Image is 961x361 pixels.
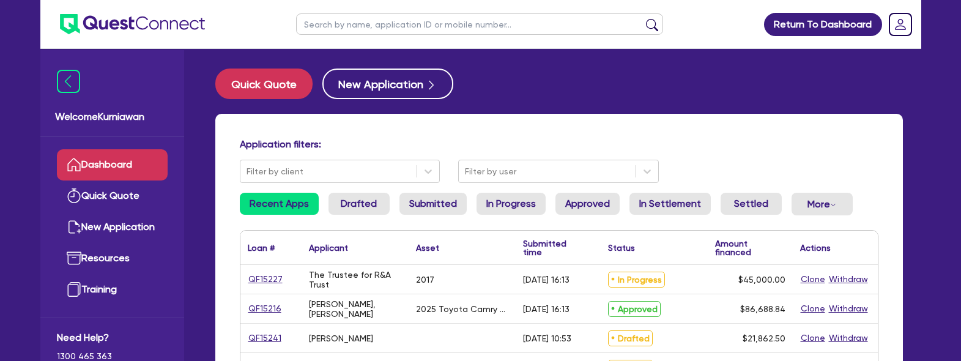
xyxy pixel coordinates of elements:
[57,180,168,212] a: Quick Quote
[248,244,275,252] div: Loan #
[309,299,401,319] div: [PERSON_NAME], [PERSON_NAME]
[764,13,882,36] a: Return To Dashboard
[828,302,869,316] button: Withdraw
[296,13,663,35] input: Search by name, application ID or mobile number...
[738,275,785,285] span: $45,000.00
[885,9,916,40] a: Dropdown toggle
[800,244,831,252] div: Actions
[523,275,570,285] div: [DATE] 16:13
[555,193,620,215] a: Approved
[523,333,571,343] div: [DATE] 10:53
[248,272,283,286] a: QF15227
[57,149,168,180] a: Dashboard
[800,302,826,316] button: Clone
[715,239,785,256] div: Amount financed
[67,251,81,266] img: resources
[240,138,878,150] h4: Application filters:
[57,330,168,345] span: Need Help?
[309,244,348,252] div: Applicant
[608,330,653,346] span: Drafted
[215,69,322,99] a: Quick Quote
[416,275,434,285] div: 2017
[477,193,546,215] a: In Progress
[55,110,169,124] span: Welcome Kurniawan
[328,193,390,215] a: Drafted
[57,274,168,305] a: Training
[792,193,853,215] button: Dropdown toggle
[57,243,168,274] a: Resources
[416,304,508,314] div: 2025 Toyota Camry Ascent Hybrid
[248,302,282,316] a: QF15216
[800,272,826,286] button: Clone
[240,193,319,215] a: Recent Apps
[60,14,205,34] img: quest-connect-logo-blue
[309,270,401,289] div: The Trustee for R&A Trust
[215,69,313,99] button: Quick Quote
[608,244,635,252] div: Status
[416,244,439,252] div: Asset
[57,212,168,243] a: New Application
[608,272,665,288] span: In Progress
[800,331,826,345] button: Clone
[740,304,785,314] span: $86,688.84
[721,193,782,215] a: Settled
[743,333,785,343] span: $21,862.50
[828,331,869,345] button: Withdraw
[67,282,81,297] img: training
[248,331,282,345] a: QF15241
[322,69,453,99] button: New Application
[523,239,582,256] div: Submitted time
[523,304,570,314] div: [DATE] 16:13
[399,193,467,215] a: Submitted
[57,70,80,93] img: icon-menu-close
[608,301,661,317] span: Approved
[629,193,711,215] a: In Settlement
[828,272,869,286] button: Withdraw
[309,333,373,343] div: [PERSON_NAME]
[67,220,81,234] img: new-application
[67,188,81,203] img: quick-quote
